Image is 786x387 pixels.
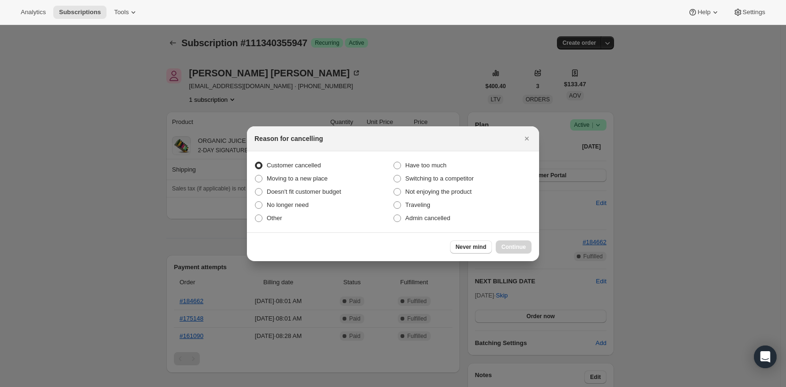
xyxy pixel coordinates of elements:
[682,6,725,19] button: Help
[267,201,309,208] span: No longer need
[59,8,101,16] span: Subscriptions
[267,214,282,222] span: Other
[267,175,327,182] span: Moving to a new place
[520,132,533,145] button: Close
[405,201,430,208] span: Traveling
[53,6,106,19] button: Subscriptions
[405,175,474,182] span: Switching to a competitor
[405,162,446,169] span: Have too much
[254,134,323,143] h2: Reason for cancelling
[108,6,144,19] button: Tools
[728,6,771,19] button: Settings
[697,8,710,16] span: Help
[267,162,321,169] span: Customer cancelled
[114,8,129,16] span: Tools
[743,8,765,16] span: Settings
[405,214,450,222] span: Admin cancelled
[15,6,51,19] button: Analytics
[450,240,492,254] button: Never mind
[21,8,46,16] span: Analytics
[456,243,486,251] span: Never mind
[754,346,777,368] div: Open Intercom Messenger
[267,188,341,195] span: Doesn't fit customer budget
[405,188,472,195] span: Not enjoying the product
